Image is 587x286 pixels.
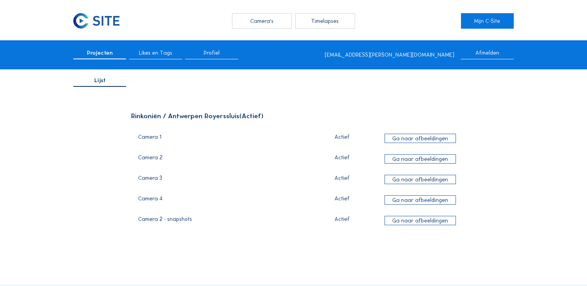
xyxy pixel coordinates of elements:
div: Camera's [232,13,292,29]
span: Profiel [204,50,220,55]
div: Actief [304,175,380,181]
div: Camera 2 - snapshots [138,216,299,226]
div: Rinkoniën / Antwerpen Royerssluis [131,113,456,119]
div: Ga naar afbeeldingen [384,134,456,143]
span: (Actief) [239,112,263,120]
a: Mijn C-Site [461,13,514,29]
div: Camera 3 [138,175,299,185]
img: C-SITE Logo [73,13,119,29]
div: Actief [304,216,380,222]
div: Actief [304,134,380,140]
div: Actief [304,155,380,160]
div: Actief [304,196,380,201]
div: Camera 1 [138,134,299,144]
div: Ga naar afbeeldingen [384,154,456,164]
span: Lijst [94,78,106,83]
div: Timelapses [295,13,355,29]
span: Likes en Tags [139,50,172,55]
div: Ga naar afbeeldingen [384,216,456,225]
div: Camera 2 [138,155,299,165]
div: Ga naar afbeeldingen [384,175,456,184]
div: [EMAIL_ADDRESS][PERSON_NAME][DOMAIN_NAME] [325,52,454,57]
div: Ga naar afbeeldingen [384,195,456,205]
div: Afmelden [461,50,514,59]
span: Projecten [87,50,113,55]
a: C-SITE Logo [73,13,126,29]
div: Camera 4 [138,196,299,206]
